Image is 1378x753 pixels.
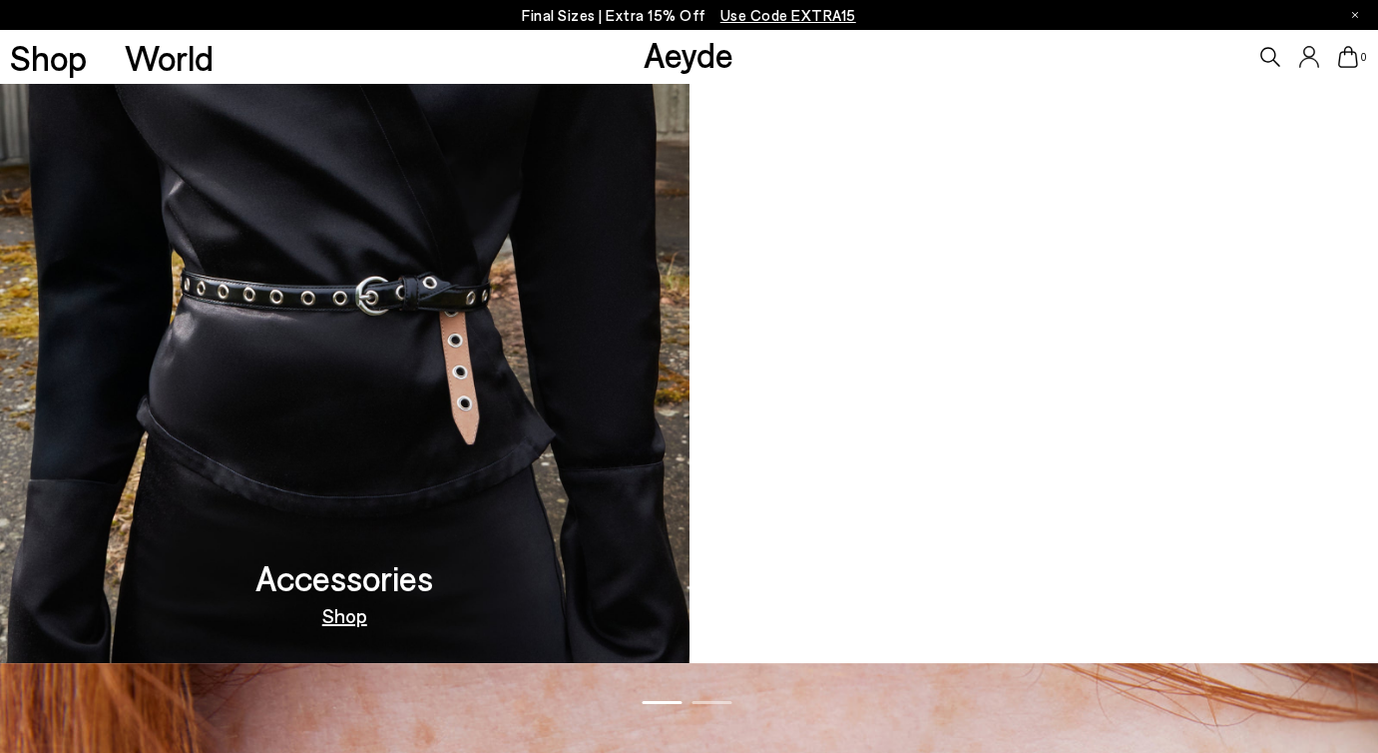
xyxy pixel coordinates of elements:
[691,701,731,704] span: Go to slide 2
[1358,52,1368,63] span: 0
[720,6,856,24] span: Navigate to /collections/ss25-final-sizes
[1338,46,1358,68] a: 0
[642,701,682,704] span: Go to slide 1
[995,605,1073,625] a: Out Now
[898,560,1169,595] h3: Moccasin Capsule
[255,560,433,595] h3: Accessories
[322,605,367,625] a: Shop
[522,3,856,28] p: Final Sizes | Extra 15% Off
[644,33,733,75] a: Aeyde
[10,40,87,75] a: Shop
[125,40,214,75] a: World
